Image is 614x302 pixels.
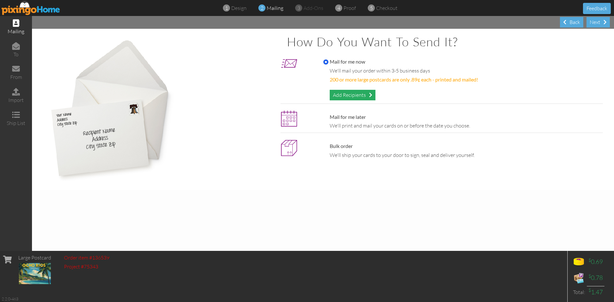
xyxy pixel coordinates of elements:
[376,5,398,11] span: checkout
[18,254,51,261] div: Large Postcard
[280,55,297,72] img: mailnow_icon.png
[303,5,323,11] span: add-ons
[330,67,600,74] div: We'll mail your order within 3-5 business days
[323,58,365,66] label: Mail for me now
[43,35,176,184] img: mail-cards.jpg
[323,113,366,121] label: Mail for me later
[323,143,353,150] label: Bulk order
[231,5,247,11] span: design
[287,35,603,49] h1: How do you want to send it?
[571,286,587,298] td: Total:
[337,4,340,12] span: 4
[587,286,604,298] td: 1.47
[225,4,228,12] span: 1
[572,256,585,268] img: points-icon.png
[19,263,51,284] img: 136539-1-1759938674593-c6f38ecfb8217923-qa.jpg
[261,4,264,12] span: 2
[330,76,600,83] div: 200 or more large postcards are only .89¢ each - printed and mailed!
[343,5,356,11] span: proof
[588,287,591,293] sup: $
[560,17,583,27] div: Back
[64,263,109,270] div: Project #75343
[280,139,297,156] img: bulk_icon-5.png
[2,1,60,15] img: pixingo logo
[588,257,591,263] sup: $
[330,151,600,159] div: We'll ship your cards to your door to sign, seal and deliver yourself.
[583,3,611,14] button: Feedback
[267,5,283,11] span: mailing
[587,254,604,270] td: 0.69
[572,272,585,284] img: expense-icon.png
[370,4,373,12] span: 5
[2,296,18,302] div: 2.2.0-463
[64,254,109,261] div: Order item #136539
[586,17,610,27] div: Next
[330,90,375,100] div: Add Recipients
[323,59,328,65] input: Mail for me now
[280,110,297,127] img: maillater.png
[323,115,328,120] input: Mail for me later
[330,122,600,129] div: We'll print and mail your cards on or before the date you choose.
[323,144,328,149] input: Bulk order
